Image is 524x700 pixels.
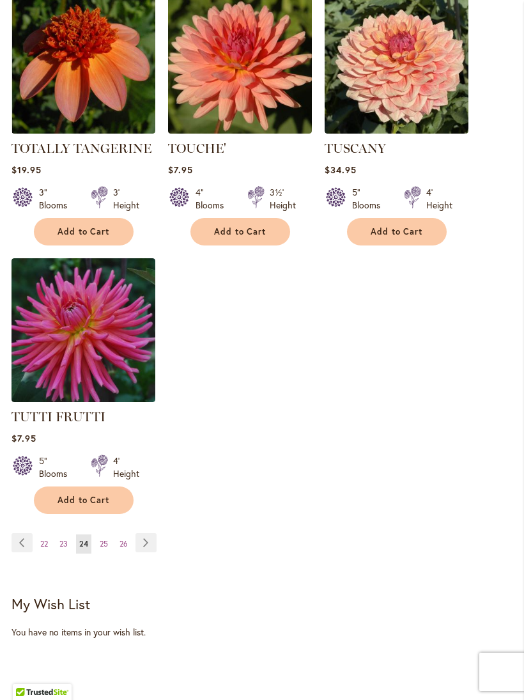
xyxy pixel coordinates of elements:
[12,595,90,613] strong: My Wish List
[12,258,155,402] img: TUTTI FRUTTI
[325,164,357,176] span: $34.95
[12,626,512,639] div: You have no items in your wish list.
[119,539,128,548] span: 26
[34,486,134,514] button: Add to Cart
[58,226,110,237] span: Add to Cart
[325,141,386,156] a: TUSCANY
[100,539,108,548] span: 25
[347,218,447,245] button: Add to Cart
[12,393,155,405] a: TUTTI FRUTTI
[12,164,42,176] span: $19.95
[12,141,151,156] a: TOTALLY TANGERINE
[196,186,232,212] div: 4" Blooms
[37,534,51,554] a: 22
[190,218,290,245] button: Add to Cart
[270,186,296,212] div: 3½' Height
[168,124,312,136] a: TOUCHE'
[325,124,468,136] a: TUSCANY
[79,539,88,548] span: 24
[12,432,36,444] span: $7.95
[12,409,105,424] a: TUTTI FRUTTI
[352,186,389,212] div: 5" Blooms
[426,186,452,212] div: 4' Height
[40,539,48,548] span: 22
[116,534,131,554] a: 26
[168,141,226,156] a: TOUCHE'
[59,539,68,548] span: 23
[168,164,193,176] span: $7.95
[214,226,266,237] span: Add to Cart
[39,186,75,212] div: 3" Blooms
[34,218,134,245] button: Add to Cart
[12,124,155,136] a: TOTALLY TANGERINE
[113,455,139,480] div: 4' Height
[96,534,111,554] a: 25
[113,186,139,212] div: 3' Height
[10,655,45,690] iframe: Launch Accessibility Center
[58,495,110,506] span: Add to Cart
[39,455,75,480] div: 5" Blooms
[56,534,71,554] a: 23
[371,226,423,237] span: Add to Cart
